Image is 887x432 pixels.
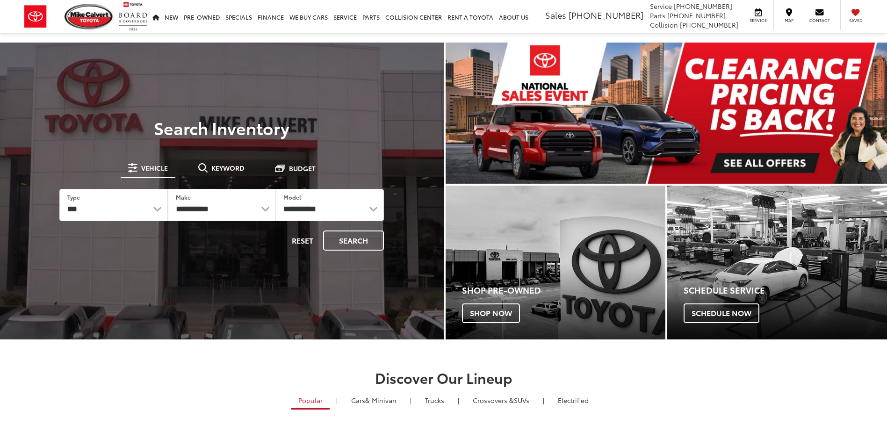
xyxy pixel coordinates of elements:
button: Reset [284,230,321,251]
span: Schedule Now [684,303,759,323]
label: Model [283,193,301,201]
div: Toyota [667,186,887,339]
li: | [334,396,340,405]
span: Parts [650,11,665,20]
h4: Shop Pre-Owned [462,286,665,295]
span: [PHONE_NUMBER] [680,20,738,29]
a: Schedule Service Schedule Now [667,186,887,339]
a: Cars [344,392,404,408]
div: Toyota [446,186,665,339]
span: Contact [809,17,830,23]
a: Electrified [551,392,596,408]
span: Budget [289,165,316,172]
span: Keyword [211,165,245,171]
span: [PHONE_NUMBER] [674,1,732,11]
li: | [455,396,462,405]
label: Make [176,193,191,201]
span: Shop Now [462,303,520,323]
span: Sales [545,9,566,21]
span: Collision [650,20,678,29]
span: & Minivan [365,396,397,405]
span: Service [650,1,672,11]
button: Search [323,230,384,251]
a: SUVs [466,392,536,408]
span: Service [748,17,769,23]
span: Saved [845,17,866,23]
span: [PHONE_NUMBER] [667,11,726,20]
label: Type [67,193,80,201]
h3: Search Inventory [39,118,404,137]
span: [PHONE_NUMBER] [569,9,643,21]
h4: Schedule Service [684,286,887,295]
li: | [408,396,414,405]
span: Vehicle [141,165,168,171]
a: Trucks [418,392,451,408]
span: Crossovers & [473,396,514,405]
li: | [541,396,547,405]
a: Popular [291,392,330,410]
a: Shop Pre-Owned Shop Now [446,186,665,339]
h2: Discover Our Lineup [114,370,773,385]
img: Mike Calvert Toyota [65,4,114,29]
span: Map [779,17,799,23]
